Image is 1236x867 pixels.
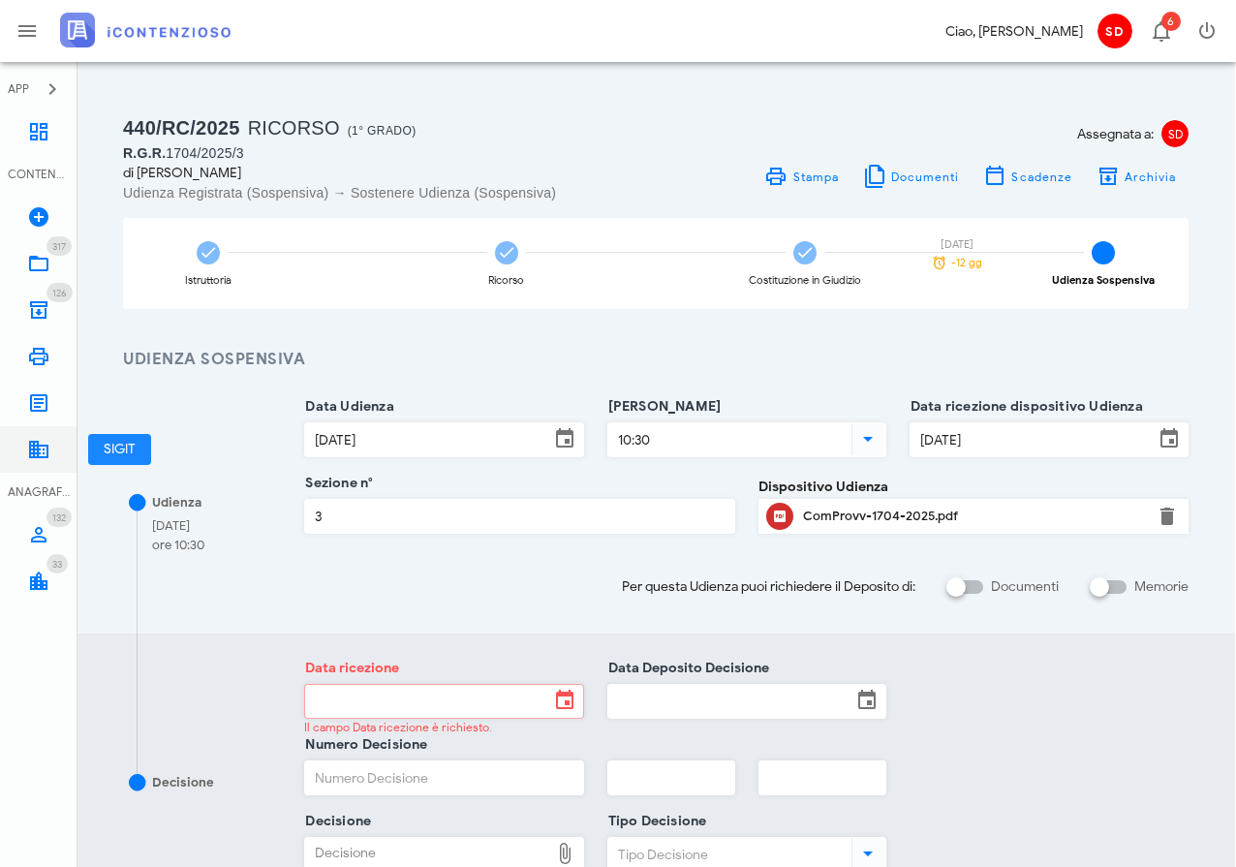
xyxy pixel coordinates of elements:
span: -12 gg [951,258,982,268]
span: SD [1097,14,1132,48]
div: 1704/2025/3 [123,143,644,163]
img: logo-text-2x.png [60,13,231,47]
label: Documenti [991,577,1059,597]
label: Sezione n° [299,474,373,493]
span: 317 [52,240,66,253]
div: Ricorso [488,275,524,286]
button: Clicca per aprire un'anteprima del file o scaricarlo [766,503,793,530]
span: Ricorso [248,117,340,139]
span: Stampa [791,170,839,184]
div: Udienza Registrata (Sospensiva) → Sostenere Udienza (Sospensiva) [123,183,644,202]
div: Decisione [152,773,214,792]
span: Distintivo [46,554,68,573]
label: Decisione [299,812,371,831]
button: Distintivo [1137,8,1184,54]
div: Il campo Data ricezione è richiesto. [304,722,583,733]
label: Memorie [1134,577,1189,597]
button: Scadenze [972,163,1085,190]
button: Elimina [1156,505,1179,528]
span: 33 [52,558,62,571]
label: Dispositivo Udienza [758,477,888,497]
input: Numero Decisione [305,761,582,794]
label: Data Udienza [299,397,394,417]
button: SD [1091,8,1137,54]
div: CONTENZIOSO [8,166,70,183]
label: Tipo Decisione [603,812,707,831]
span: Distintivo [46,236,72,256]
span: 132 [52,511,66,524]
div: ANAGRAFICA [8,483,70,501]
span: Per questa Udienza puoi richiedere il Deposito di: [622,576,915,597]
span: Archivia [1124,170,1177,184]
label: Numero Decisione [299,735,427,755]
div: di [PERSON_NAME] [123,163,644,183]
div: [DATE] [923,239,991,250]
span: Distintivo [1161,12,1181,31]
input: Sezione n° [305,500,733,533]
span: R.G.R. [123,145,166,161]
span: Assegnata a: [1077,124,1154,144]
button: Documenti [850,163,972,190]
label: Data ricezione dispositivo Udienza [905,397,1143,417]
button: Archivia [1084,163,1189,190]
input: Ora Udienza [608,423,848,456]
div: [DATE] [152,516,204,536]
div: Costituzione in Giudizio [749,275,861,286]
div: ore 10:30 [152,536,204,555]
div: Ciao, [PERSON_NAME] [945,21,1083,42]
span: Documenti [890,170,960,184]
div: Clicca per aprire un'anteprima del file o scaricarlo [803,501,1144,532]
span: SD [1161,120,1189,147]
div: Istruttoria [185,275,232,286]
div: Udienza Sospensiva [1052,275,1155,286]
span: 4 [1092,241,1115,264]
div: Udienza [152,493,201,512]
div: ComProvv-1704-2025.pdf [803,509,1144,524]
h3: Udienza Sospensiva [123,348,1189,372]
span: Scadenze [1010,170,1072,184]
span: 440/RC/2025 [123,117,240,139]
label: [PERSON_NAME] [603,397,722,417]
span: (1° Grado) [348,124,417,138]
span: Distintivo [46,283,73,302]
span: 126 [52,287,67,299]
a: Stampa [753,163,850,190]
span: Distintivo [46,508,72,527]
